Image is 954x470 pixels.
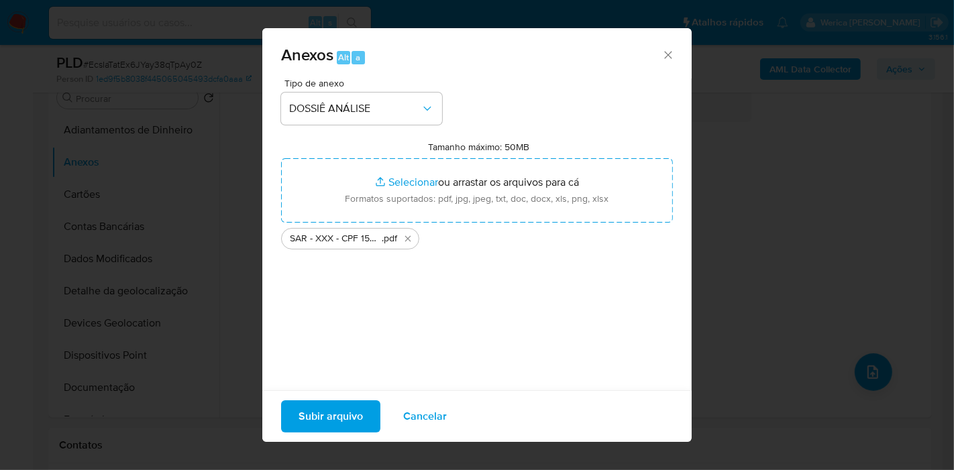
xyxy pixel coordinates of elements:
span: DOSSIÊ ANÁLISE [289,102,421,115]
button: Fechar [661,48,674,60]
button: Subir arquivo [281,400,380,432]
span: Anexos [281,43,333,66]
span: a [356,51,360,64]
button: Excluir SAR - XXX - CPF 15029870741 - GABRIEL GOMES SIMOES.pdf [400,231,416,247]
ul: Arquivos selecionados [281,223,673,249]
span: SAR - XXX - CPF 15029870741 - [PERSON_NAME] [290,232,382,245]
button: DOSSIÊ ANÁLISE [281,93,442,125]
span: Tipo de anexo [284,78,445,88]
span: Cancelar [403,402,447,431]
button: Cancelar [386,400,464,432]
span: Subir arquivo [299,402,363,431]
label: Tamanho máximo: 50MB [429,141,530,153]
span: Alt [338,51,349,64]
span: .pdf [382,232,397,245]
